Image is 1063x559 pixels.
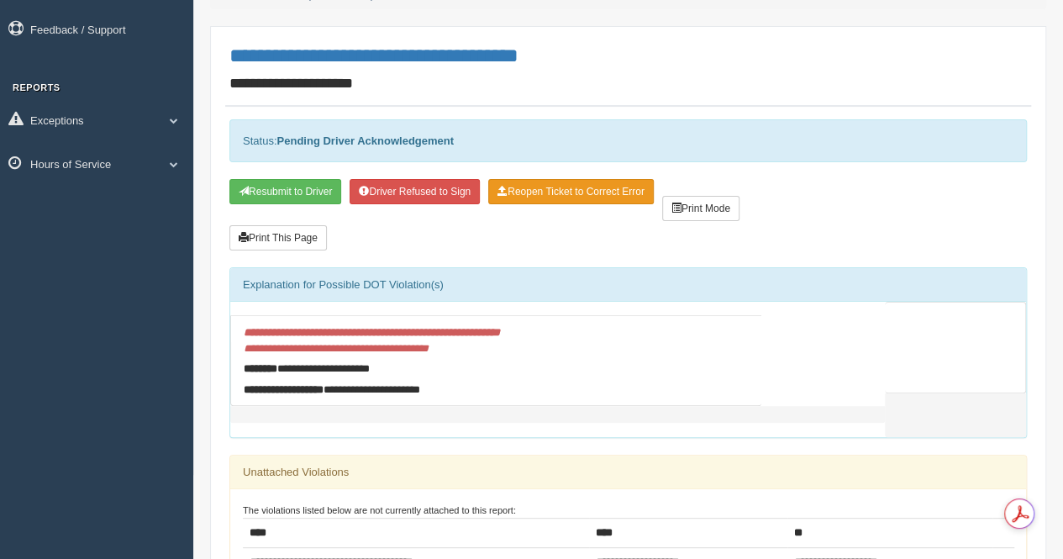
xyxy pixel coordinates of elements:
[229,225,327,250] button: Print This Page
[230,456,1026,489] div: Unattached Violations
[662,196,739,221] button: Print Mode
[350,179,480,204] button: Driver Refused to Sign
[229,119,1027,162] div: Status:
[229,179,341,204] button: Resubmit To Driver
[276,134,453,147] strong: Pending Driver Acknowledgement
[230,268,1026,302] div: Explanation for Possible DOT Violation(s)
[488,179,654,204] button: Reopen Ticket
[243,505,516,515] small: The violations listed below are not currently attached to this report:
